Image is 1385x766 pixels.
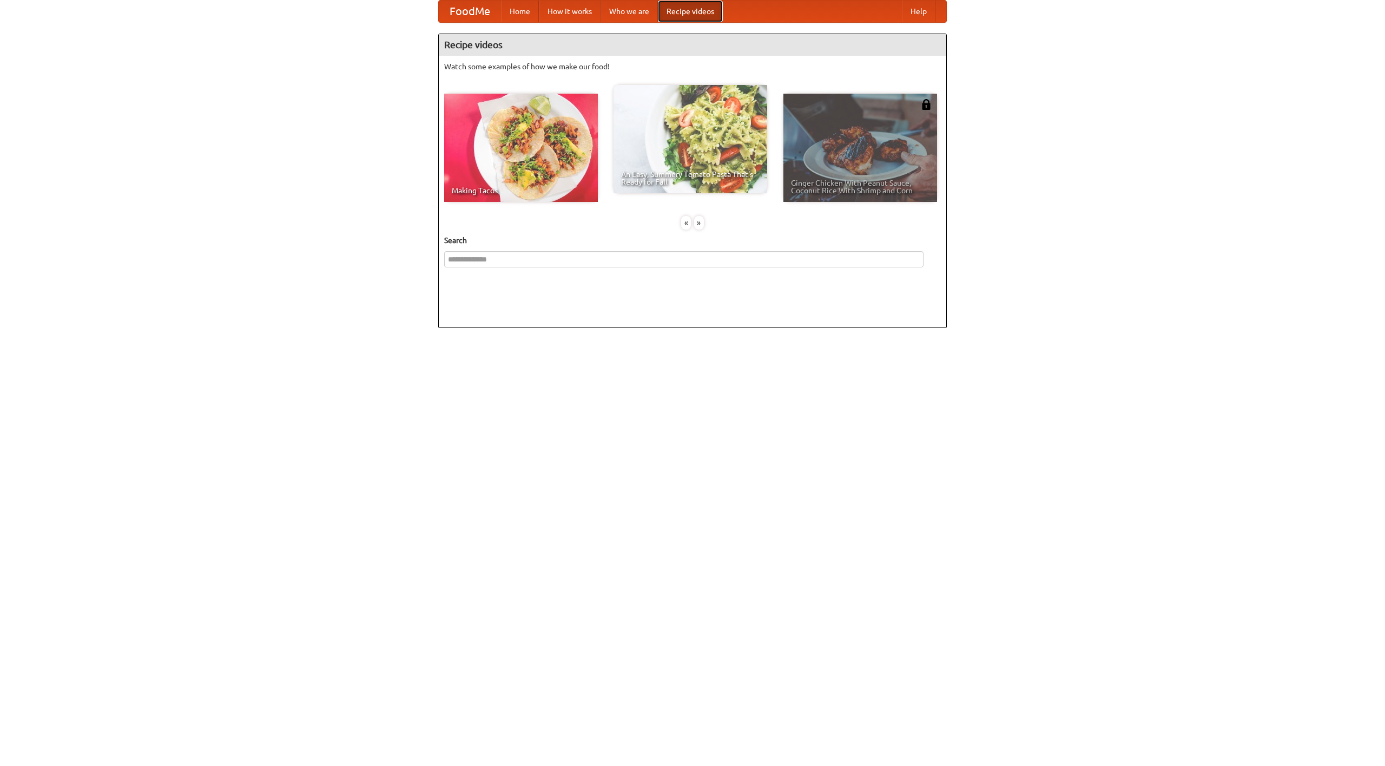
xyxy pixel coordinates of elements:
p: Watch some examples of how we make our food! [444,61,941,72]
span: Making Tacos [452,187,590,194]
div: » [694,216,704,230]
a: FoodMe [439,1,501,22]
a: Who we are [601,1,658,22]
a: Recipe videos [658,1,723,22]
span: An Easy, Summery Tomato Pasta That's Ready for Fall [621,171,760,186]
a: How it works [539,1,601,22]
h4: Recipe videos [439,34,946,56]
a: Help [902,1,935,22]
img: 483408.png [921,99,932,110]
a: An Easy, Summery Tomato Pasta That's Ready for Fall [614,85,767,193]
h5: Search [444,235,941,246]
a: Making Tacos [444,94,598,202]
div: « [681,216,691,230]
a: Home [501,1,539,22]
